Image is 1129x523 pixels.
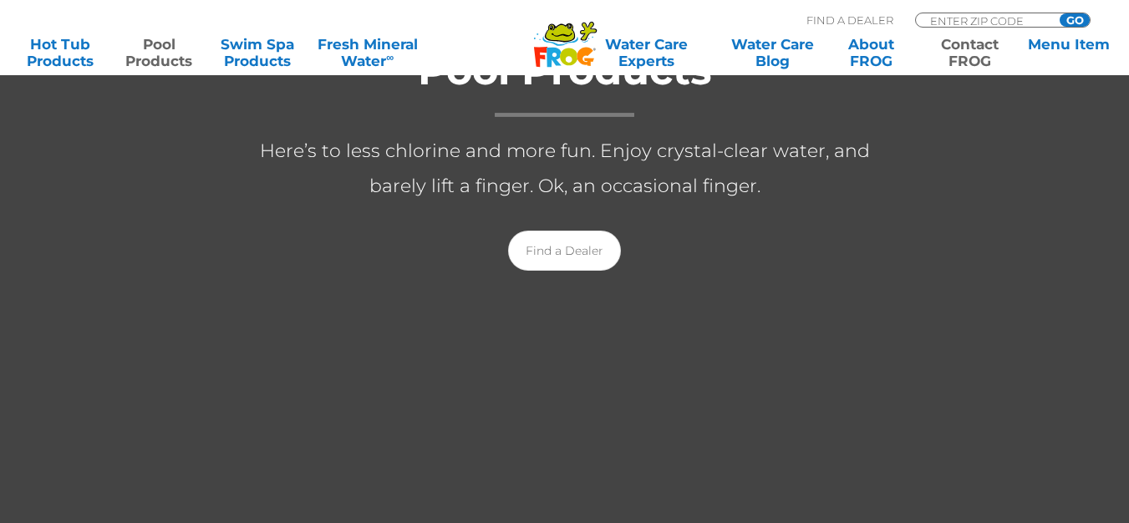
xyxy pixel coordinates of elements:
a: Fresh MineralWater∞ [313,36,422,69]
input: GO [1060,13,1090,27]
a: Find a Dealer [508,231,621,271]
a: Swim SpaProducts [214,36,302,69]
a: Water CareBlog [729,36,816,69]
p: Here’s to less chlorine and more fun. Enjoy crystal-clear water, and barely lift a finger. Ok, an... [231,134,899,204]
h1: Pool Products [231,48,899,117]
a: PoolProducts [115,36,203,69]
a: Hot TubProducts [17,36,104,69]
sup: ∞ [386,51,394,63]
p: Find A Dealer [806,13,893,28]
a: ContactFROG [926,36,1014,69]
input: Zip Code Form [928,13,1041,28]
a: Water CareExperts [576,36,718,69]
a: Menu Item [1025,36,1112,69]
a: AboutFROG [827,36,915,69]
